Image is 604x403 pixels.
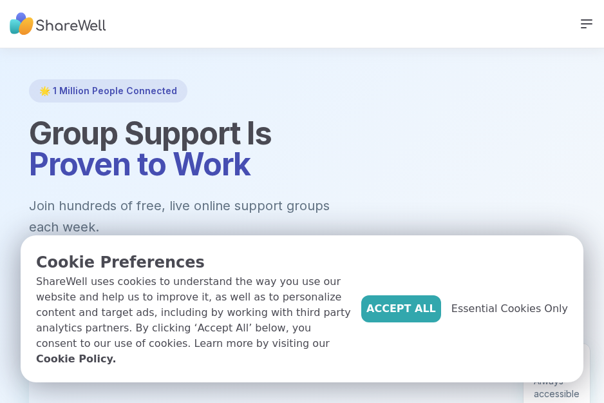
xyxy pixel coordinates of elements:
[361,295,441,322] button: Accept All
[36,274,351,367] p: ShareWell uses cookies to understand the way you use our website and help us to improve it, as we...
[10,6,106,42] img: ShareWell Nav Logo
[451,301,568,317] span: Essential Cookies Only
[29,118,575,180] h1: Group Support Is
[36,351,116,367] a: Cookie Policy.
[29,195,400,237] p: Join hundreds of free, live online support groups each week.
[29,145,250,183] span: Proven to Work
[36,251,351,274] p: Cookie Preferences
[534,375,580,400] div: Always accessible
[366,301,436,317] span: Accept All
[29,79,187,103] div: 🌟 1 Million People Connected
